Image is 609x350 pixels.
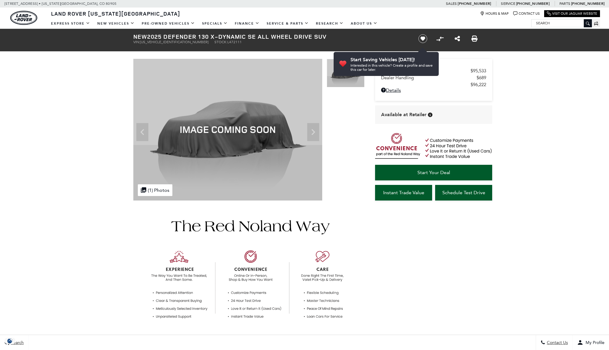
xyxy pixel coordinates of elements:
span: Service [501,2,515,6]
h1: 2025 Defender 130 X-Dynamic SE All Wheel Drive SUV [133,33,408,40]
a: Finance [231,18,263,29]
nav: Main Navigation [47,18,381,29]
img: Land Rover [10,11,37,25]
span: L472111 [227,40,242,44]
a: Start Your Deal [375,165,492,180]
span: Land Rover [US_STATE][GEOGRAPHIC_DATA] [51,10,180,17]
strong: New [133,32,147,41]
button: Open user profile menu [573,335,609,350]
span: $96,222 [471,82,486,87]
div: (1) Photos [138,184,172,196]
span: Sales [446,2,457,6]
span: MSRP [381,68,471,74]
a: [PHONE_NUMBER] [458,1,491,6]
span: Available at Retailer [381,111,426,118]
a: [PHONE_NUMBER] [571,1,604,6]
span: VIN: [133,40,140,44]
img: Opt-Out Icon [3,338,17,344]
a: Pre-Owned Vehicles [138,18,198,29]
iframe: YouTube video player [375,204,492,298]
a: Hours & Map [480,11,509,16]
a: New Vehicles [94,18,138,29]
span: Contact Us [545,340,568,345]
span: [US_VEHICLE_IDENTIFICATION_NUMBER] [140,40,208,44]
span: Dealer Handling [381,75,477,80]
img: New 2025 Pangea Green LAND ROVER X-Dynamic SE image 1 [327,59,365,87]
a: About Us [347,18,381,29]
a: $96,222 [381,82,486,87]
section: Click to Open Cookie Consent Modal [3,338,17,344]
button: Compare vehicle [435,34,444,43]
a: Contact Us [513,11,540,16]
span: My Profile [583,340,604,345]
a: [STREET_ADDRESS] • [US_STATE][GEOGRAPHIC_DATA], CO 80905 [5,2,117,6]
a: Share this New 2025 Defender 130 X-Dynamic SE All Wheel Drive SUV [455,35,460,42]
span: Start Your Deal [417,170,450,175]
span: Schedule Test Drive [442,190,485,195]
a: Dealer Handling $689 [381,75,486,80]
a: [PHONE_NUMBER] [516,1,550,6]
a: Service & Parts [263,18,312,29]
a: land-rover [10,11,37,25]
button: Save vehicle [416,34,429,44]
a: Visit Our Jaguar Website [547,11,597,16]
a: Specials [198,18,231,29]
a: Print this New 2025 Defender 130 X-Dynamic SE All Wheel Drive SUV [471,35,477,42]
span: $689 [477,75,486,80]
a: Schedule Test Drive [435,185,492,201]
span: $95,533 [471,68,486,74]
span: Stock: [214,40,227,44]
span: Parts [559,2,570,6]
input: Search [532,20,592,27]
a: Land Rover [US_STATE][GEOGRAPHIC_DATA] [47,10,184,17]
a: Details [381,87,486,93]
span: Instant Trade Value [383,190,424,195]
a: Instant Trade Value [375,185,432,201]
img: New 2025 Pangea Green LAND ROVER X-Dynamic SE image 1 [133,59,322,201]
div: Vehicle is in stock and ready for immediate delivery. Due to demand, availability is subject to c... [428,113,432,117]
a: Research [312,18,347,29]
a: EXPRESS STORE [47,18,94,29]
a: MSRP $95,533 [381,68,486,74]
